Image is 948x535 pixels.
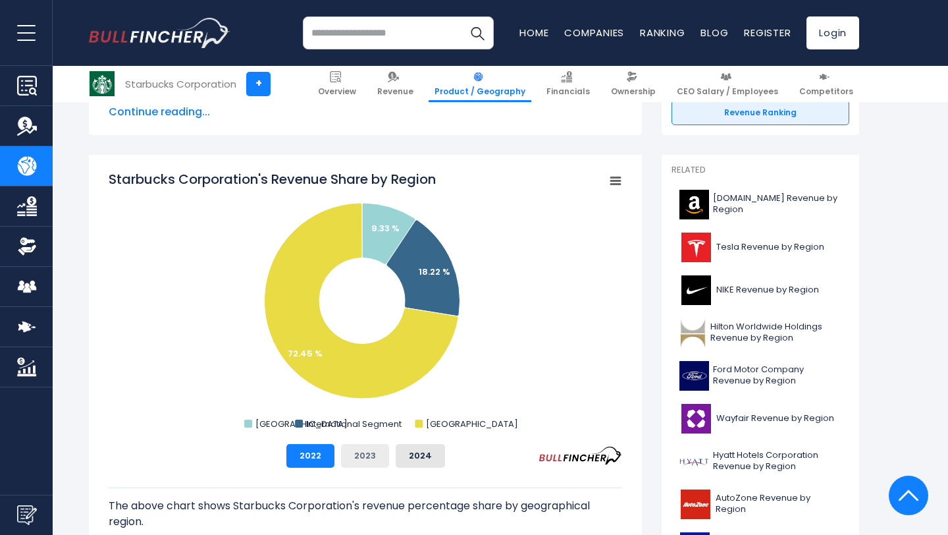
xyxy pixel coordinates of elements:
[679,318,706,348] img: HLT logo
[679,190,709,219] img: AMZN logo
[713,450,841,472] span: Hyatt Hotels Corporation Revenue by Region
[371,222,400,235] text: 9.33 %
[671,229,849,266] a: Tesla Revenue by Region
[109,498,622,530] p: The above chart shows Starbucks Corporation's revenue percentage share by geographical region.
[605,66,662,102] a: Ownership
[799,86,853,97] span: Competitors
[109,170,436,188] tspan: Starbucks Corporation's Revenue Share by Region
[17,237,37,256] img: Ownership
[288,347,323,360] text: 72.45 %
[611,86,656,97] span: Ownership
[519,26,548,40] a: Home
[377,86,413,97] span: Revenue
[716,413,834,424] span: Wayfair Revenue by Region
[679,447,709,476] img: H logo
[700,26,728,40] a: Blog
[90,71,115,96] img: SBUX logo
[546,86,590,97] span: Financials
[540,66,596,102] a: Financials
[671,315,849,351] a: Hilton Worldwide Holdings Revenue by Region
[89,18,230,48] a: Go to homepage
[679,490,712,519] img: AZO logo
[716,242,824,253] span: Tesla Revenue by Region
[713,193,841,215] span: [DOMAIN_NAME] Revenue by Region
[671,66,784,102] a: CEO Salary / Employees
[671,100,849,125] a: Revenue Ranking
[806,16,859,49] a: Login
[679,404,712,434] img: W logo
[89,18,230,48] img: bullfincher logo
[109,104,622,120] span: Continue reading...
[671,401,849,437] a: Wayfair Revenue by Region
[426,418,518,430] text: [GEOGRAPHIC_DATA]
[793,66,859,102] a: Competitors
[371,66,419,102] a: Revenue
[671,186,849,223] a: [DOMAIN_NAME] Revenue by Region
[564,26,624,40] a: Companies
[429,66,531,102] a: Product / Geography
[341,444,389,468] button: 2023
[671,486,849,522] a: AutoZone Revenue by Region
[125,76,236,92] div: Starbucks Corporation
[679,275,712,305] img: NKE logo
[312,66,362,102] a: Overview
[716,493,841,515] span: AutoZone Revenue by Region
[671,443,849,480] a: Hyatt Hotels Corporation Revenue by Region
[419,266,450,278] text: 18.22 %
[640,26,685,40] a: Ranking
[671,165,849,176] p: Related
[306,418,402,430] text: International Segment
[396,444,445,468] button: 2024
[677,86,778,97] span: CEO Salary / Employees
[286,444,334,468] button: 2022
[671,358,849,394] a: Ford Motor Company Revenue by Region
[679,361,709,391] img: F logo
[713,364,841,387] span: Ford Motor Company Revenue by Region
[461,16,494,49] button: Search
[318,86,356,97] span: Overview
[710,322,841,344] span: Hilton Worldwide Holdings Revenue by Region
[679,233,712,262] img: TSLA logo
[246,72,271,96] a: +
[716,285,819,296] span: NIKE Revenue by Region
[744,26,791,40] a: Register
[671,272,849,308] a: NIKE Revenue by Region
[434,86,525,97] span: Product / Geography
[255,418,348,430] text: [GEOGRAPHIC_DATA]
[109,170,622,434] svg: Starbucks Corporation's Revenue Share by Region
